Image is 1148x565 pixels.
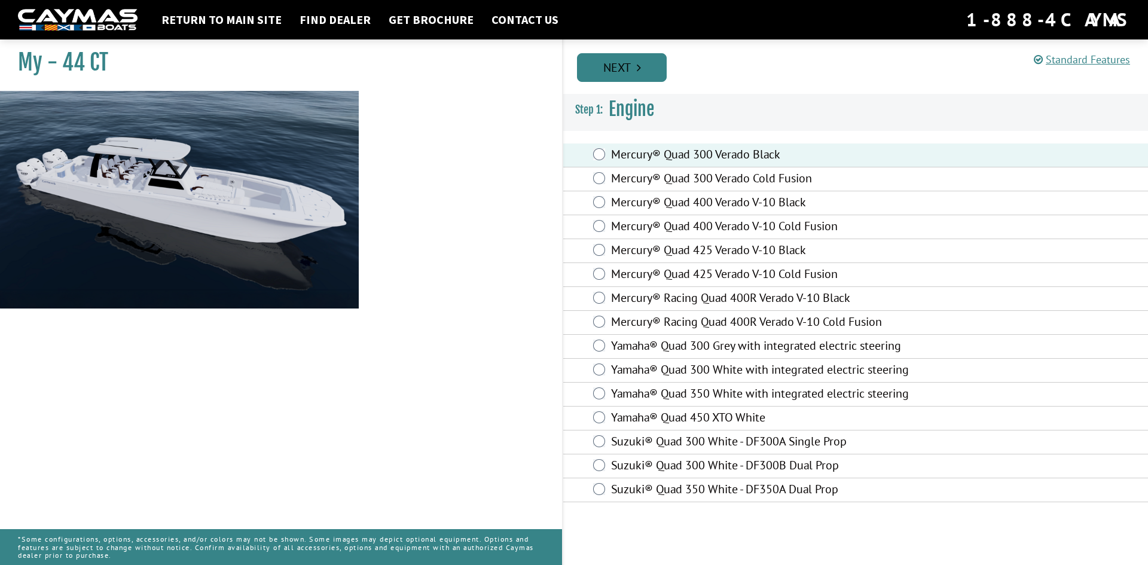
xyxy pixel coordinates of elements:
[611,434,933,451] label: Suzuki® Quad 300 White - DF300A Single Prop
[611,338,933,356] label: Yamaha® Quad 300 Grey with integrated electric steering
[611,219,933,236] label: Mercury® Quad 400 Verado V-10 Cold Fusion
[155,12,288,28] a: Return to main site
[611,291,933,308] label: Mercury® Racing Quad 400R Verado V-10 Black
[611,482,933,499] label: Suzuki® Quad 350 White - DF350A Dual Prop
[611,410,933,427] label: Yamaha® Quad 450 XTO White
[611,171,933,188] label: Mercury® Quad 300 Verado Cold Fusion
[294,12,377,28] a: Find Dealer
[611,147,933,164] label: Mercury® Quad 300 Verado Black
[574,51,1148,82] ul: Pagination
[577,53,667,82] a: Next
[611,243,933,260] label: Mercury® Quad 425 Verado V-10 Black
[18,9,138,31] img: white-logo-c9c8dbefe5ff5ceceb0f0178aa75bf4bb51f6bca0971e226c86eb53dfe498488.png
[611,267,933,284] label: Mercury® Quad 425 Verado V-10 Cold Fusion
[611,458,933,475] label: Suzuki® Quad 300 White - DF300B Dual Prop
[18,529,544,565] p: *Some configurations, options, accessories, and/or colors may not be shown. Some images may depic...
[1034,53,1130,66] a: Standard Features
[18,49,532,76] h1: My - 44 CT
[611,314,933,332] label: Mercury® Racing Quad 400R Verado V-10 Cold Fusion
[486,12,564,28] a: Contact Us
[966,7,1130,33] div: 1-888-4CAYMAS
[383,12,480,28] a: Get Brochure
[563,87,1148,132] h3: Engine
[611,362,933,380] label: Yamaha® Quad 300 White with integrated electric steering
[611,195,933,212] label: Mercury® Quad 400 Verado V-10 Black
[611,386,933,404] label: Yamaha® Quad 350 White with integrated electric steering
